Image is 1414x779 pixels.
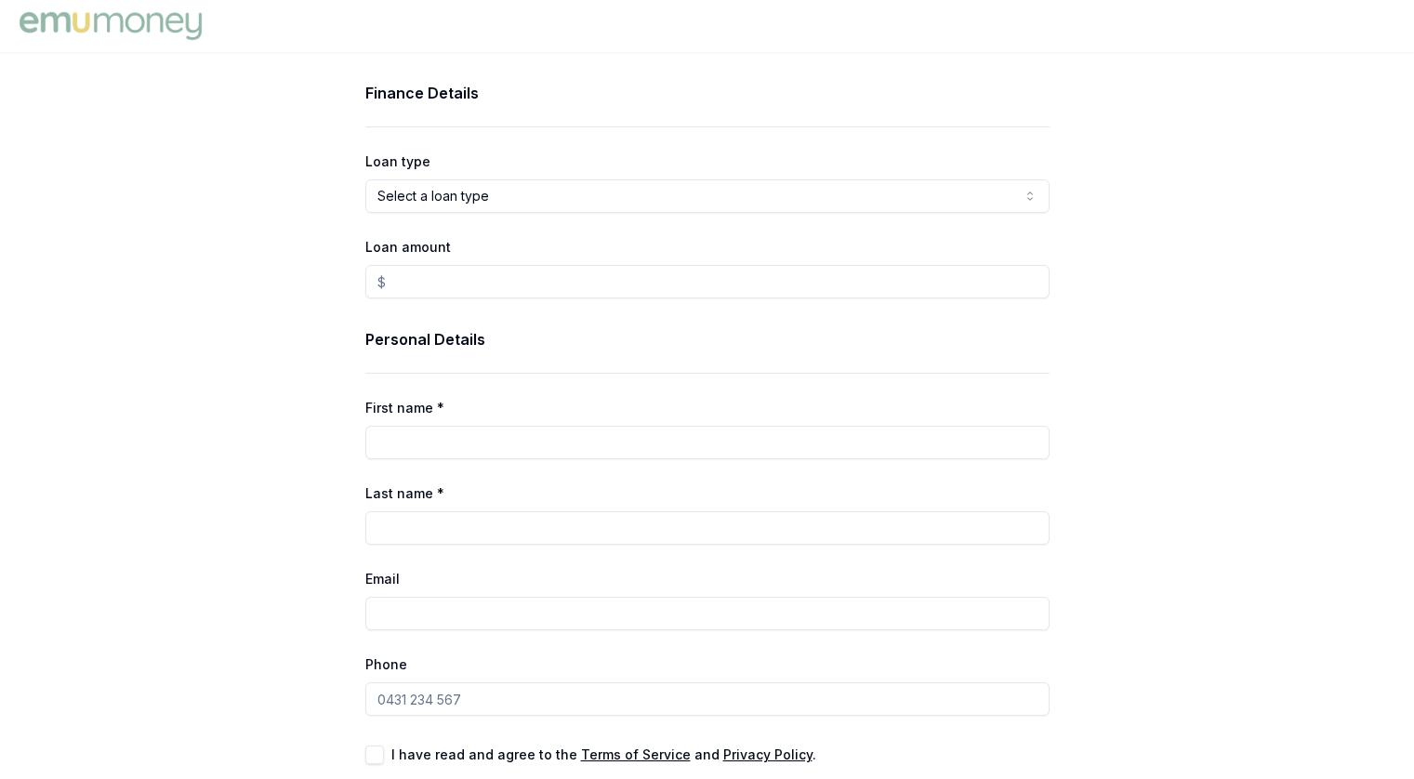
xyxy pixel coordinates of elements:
[365,82,1050,104] h3: Finance Details
[365,656,407,672] label: Phone
[365,239,451,255] label: Loan amount
[365,265,1050,298] input: $
[365,485,444,501] label: Last name *
[365,571,400,587] label: Email
[391,748,816,761] label: I have read and agree to the and .
[365,153,430,169] label: Loan type
[365,682,1050,716] input: 0431 234 567
[15,7,206,45] img: Emu Money
[723,746,813,762] a: Privacy Policy
[581,746,691,762] a: Terms of Service
[365,328,1050,350] h3: Personal Details
[365,400,444,416] label: First name *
